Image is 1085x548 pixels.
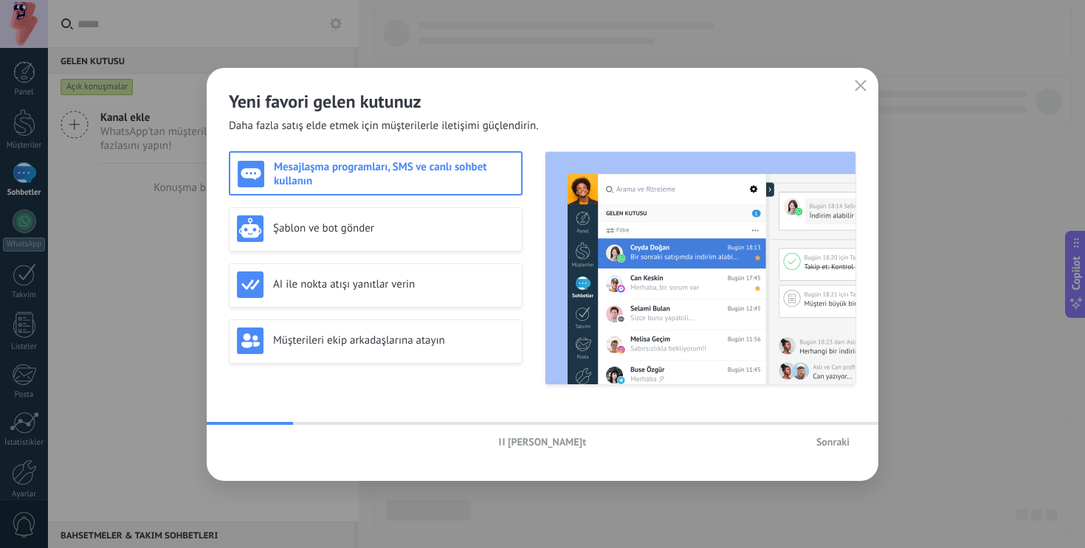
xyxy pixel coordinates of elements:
[508,437,586,447] span: [PERSON_NAME]t
[274,160,514,188] h3: Mesajlaşma programları, SMS ve canlı sohbet kullanın
[816,437,850,447] span: Sonraki
[229,90,856,113] h2: Yeni favori gelen kutunuz
[492,431,593,453] button: [PERSON_NAME]t
[273,221,514,235] h3: Şablon ve bot gönder
[273,277,514,291] h3: AI ile nokta atışı yanıtlar verin
[229,119,539,133] span: Daha fazla satış elde etmek için müşterilerle iletişimi güçlendirin.
[273,333,514,347] h3: Müşterileri ekip arkadaşlarına atayın
[810,431,856,453] button: Sonraki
